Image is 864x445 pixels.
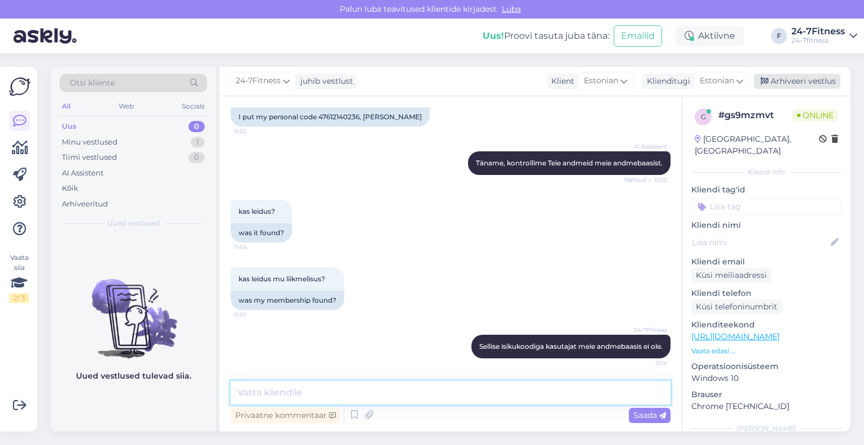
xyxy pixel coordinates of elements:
[701,113,706,121] span: g
[791,27,857,45] a: 24-7Fitness24-7fitness
[691,268,771,283] div: Küsi meiliaadressi
[691,167,841,177] div: Kliendi info
[691,389,841,401] p: Brauser
[692,236,829,249] input: Lisa nimi
[60,99,73,114] div: All
[234,127,276,136] span: 11:02
[633,410,666,420] span: Saada
[62,137,118,148] div: Minu vestlused
[188,152,205,163] div: 0
[691,184,841,196] p: Kliendi tag'id
[625,326,667,334] span: 24-7Fitness
[231,107,430,127] div: I put my personal code 47612140236, [PERSON_NAME]
[754,74,840,89] div: Arhiveeri vestlus
[188,121,205,132] div: 0
[691,319,841,331] p: Klienditeekond
[691,361,841,372] p: Operatsioonisüsteem
[62,199,108,210] div: Arhiveeritud
[614,25,662,47] button: Emailid
[62,121,76,132] div: Uus
[676,26,744,46] div: Aktiivne
[791,36,845,45] div: 24-7fitness
[231,223,292,242] div: was it found?
[691,256,841,268] p: Kliendi email
[791,27,845,36] div: 24-7Fitness
[691,401,841,412] p: Chrome [TECHNICAL_ID]
[691,287,841,299] p: Kliendi telefon
[691,346,841,356] p: Vaata edasi ...
[179,99,207,114] div: Socials
[231,291,344,310] div: was my membership found?
[70,77,115,89] span: Otsi kliente
[236,75,281,87] span: 24-7Fitness
[691,424,841,434] div: [PERSON_NAME]
[691,331,780,341] a: [URL][DOMAIN_NAME]
[625,142,667,151] span: AI Assistent
[793,109,838,122] span: Online
[234,243,276,251] span: 11:04
[296,75,353,87] div: juhib vestlust
[51,259,216,360] img: No chats
[76,370,191,382] p: Uued vestlused tulevad siia.
[498,4,524,14] span: Luba
[476,159,663,167] span: Täname, kontrollime Teie andmeid meie andmebaasist.
[691,372,841,384] p: Windows 10
[234,311,276,319] span: 11:10
[191,137,205,148] div: 1
[238,275,325,283] span: kas leidus mu liikmelisus?
[62,168,103,179] div: AI Assistent
[691,219,841,231] p: Kliendi nimi
[9,293,29,303] div: 2 / 3
[771,28,787,44] div: F
[691,299,782,314] div: Küsi telefoninumbrit
[62,183,78,194] div: Kõik
[483,30,504,41] b: Uus!
[718,109,793,122] div: # gs9mzmvt
[695,133,819,157] div: [GEOGRAPHIC_DATA], [GEOGRAPHIC_DATA]
[238,207,275,215] span: kas leidus?
[584,75,618,87] span: Estonian
[483,29,609,43] div: Proovi tasuta juba täna:
[547,75,574,87] div: Klient
[107,218,160,228] span: Uued vestlused
[231,408,340,423] div: Privaatne kommentaar
[9,253,29,303] div: Vaata siia
[624,176,667,184] span: Nähtud ✓ 11:02
[479,342,663,350] span: Sellise isikukoodiga kasutajat meie andmebaasis ei ole.
[642,75,690,87] div: Klienditugi
[625,359,667,367] span: 11:14
[62,152,117,163] div: Tiimi vestlused
[700,75,734,87] span: Estonian
[116,99,136,114] div: Web
[691,198,841,215] input: Lisa tag
[9,76,30,97] img: Askly Logo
